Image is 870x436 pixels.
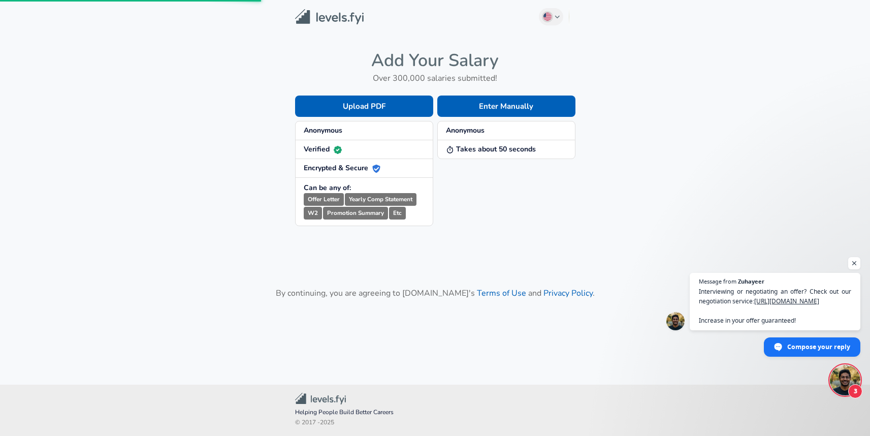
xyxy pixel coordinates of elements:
small: Etc [389,207,406,220]
span: Helping People Build Better Careers [295,408,575,418]
span: Zuhayeer [738,278,764,284]
small: W2 [304,207,322,220]
img: English (US) [543,13,552,21]
button: Enter Manually [437,96,575,117]
strong: Anonymous [446,126,485,135]
strong: Can be any of: [304,183,351,193]
strong: Encrypted & Secure [304,163,380,173]
span: Interviewing or negotiating an offer? Check out our negotiation service: Increase in your offer g... [699,287,851,325]
h4: Add Your Salary [295,50,575,71]
small: Offer Letter [304,193,344,206]
span: 3 [848,384,862,398]
small: Promotion Summary [323,207,388,220]
button: English (US) [539,8,563,25]
span: Compose your reply [787,338,850,356]
a: Terms of Use [477,288,526,299]
button: Upload PDF [295,96,433,117]
img: Levels.fyi Community [295,393,346,404]
small: Yearly Comp Statement [345,193,416,206]
strong: Verified [304,144,342,154]
a: Privacy Policy [543,288,593,299]
span: © 2017 - 2025 [295,418,575,428]
img: Levels.fyi [295,9,364,25]
span: Message from [699,278,736,284]
strong: Takes about 50 seconds [446,144,536,154]
strong: Anonymous [304,126,342,135]
div: Open chat [830,365,860,395]
h6: Over 300,000 salaries submitted! [295,71,575,85]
